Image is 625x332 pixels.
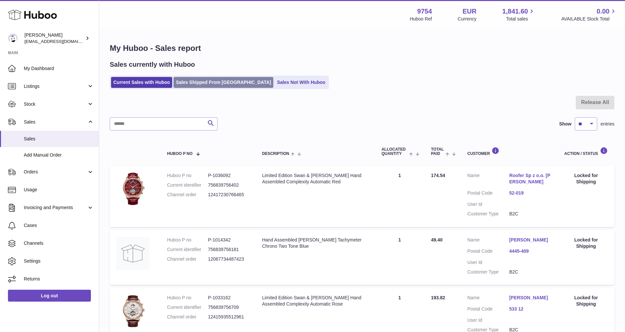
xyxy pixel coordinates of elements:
[410,16,432,22] div: Huboo Ref
[24,83,87,90] span: Listings
[502,7,528,16] span: 1,841.60
[381,147,407,156] span: ALLOCATED Quantity
[167,152,192,156] span: Huboo P no
[24,169,87,175] span: Orders
[24,32,84,45] div: [PERSON_NAME]
[167,295,208,301] dt: Huboo P no
[509,172,551,185] a: Roofer Sp z o.o. [PERSON_NAME]
[458,16,477,22] div: Currency
[167,237,208,243] dt: Huboo P no
[208,256,249,262] dd: 12067734487423
[24,152,94,158] span: Add Manual Order
[24,222,94,229] span: Cases
[467,237,509,245] dt: Name
[597,7,609,16] span: 0.00
[275,77,328,88] a: Sales Not With Huboo
[24,258,94,264] span: Settings
[375,166,424,227] td: 1
[509,190,551,196] a: 52-019
[559,121,571,127] label: Show
[467,211,509,217] dt: Customer Type
[509,306,551,312] a: 533 12
[502,7,536,22] a: 1,841.60 Total sales
[417,7,432,16] strong: 9754
[208,304,249,311] dd: 756839756709
[110,43,614,54] h1: My Huboo - Sales report
[509,248,551,254] a: 4445-409
[262,237,368,249] div: Hand Assembled [PERSON_NAME] Tachymeter Chrono Two Tone Blue
[8,290,91,302] a: Log out
[208,182,249,188] dd: 756839756402
[564,237,608,249] div: Locked for Shipping
[24,136,94,142] span: Sales
[24,101,87,107] span: Stock
[167,304,208,311] dt: Current identifier
[208,172,249,179] dd: P-1036092
[24,119,87,125] span: Sales
[116,295,149,328] img: 97541756811602.jpg
[564,147,608,156] div: Action / Status
[601,121,614,127] span: entries
[262,152,289,156] span: Description
[167,256,208,262] dt: Channel order
[561,7,617,22] a: 0.00 AVAILABLE Stock Total
[509,269,551,275] dd: B2C
[116,172,149,205] img: 97541756811724.jpg
[208,295,249,301] dd: P-1033162
[24,204,87,211] span: Invoicing and Payments
[561,16,617,22] span: AVAILABLE Stock Total
[8,33,18,43] img: info@fieldsluxury.london
[208,314,249,320] dd: 12415935512961
[24,187,94,193] span: Usage
[467,201,509,207] dt: User Id
[431,295,445,300] span: 193.82
[208,192,249,198] dd: 12417230766465
[467,147,551,156] div: Customer
[24,240,94,246] span: Channels
[167,172,208,179] dt: Huboo P no
[467,295,509,303] dt: Name
[506,16,535,22] span: Total sales
[167,246,208,253] dt: Current identifier
[167,314,208,320] dt: Channel order
[467,259,509,266] dt: User Id
[564,295,608,307] div: Locked for Shipping
[431,173,445,178] span: 174.54
[110,60,195,69] h2: Sales currently with Huboo
[564,172,608,185] div: Locked for Shipping
[167,182,208,188] dt: Current identifier
[467,248,509,256] dt: Postal Code
[208,246,249,253] dd: 756839756181
[431,147,444,156] span: Total paid
[462,7,476,16] strong: EUR
[174,77,273,88] a: Sales Shipped From [GEOGRAPHIC_DATA]
[262,295,368,307] div: Limited Edition Swan & [PERSON_NAME] Hand Assembled Complexity Automatic Rose
[262,172,368,185] div: Limited Edition Swan & [PERSON_NAME] Hand Assembled Complexity Automatic Red
[509,295,551,301] a: [PERSON_NAME]
[111,77,172,88] a: Current Sales with Huboo
[24,276,94,282] span: Returns
[167,192,208,198] dt: Channel order
[467,269,509,275] dt: Customer Type
[467,306,509,314] dt: Postal Code
[24,39,97,44] span: [EMAIL_ADDRESS][DOMAIN_NAME]
[467,190,509,198] dt: Postal Code
[509,237,551,243] a: [PERSON_NAME]
[509,211,551,217] dd: B2C
[208,237,249,243] dd: P-1014342
[467,317,509,323] dt: User Id
[431,237,443,242] span: 49.40
[375,230,424,285] td: 1
[467,172,509,187] dt: Name
[116,237,149,270] img: no-photo.jpg
[24,65,94,72] span: My Dashboard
